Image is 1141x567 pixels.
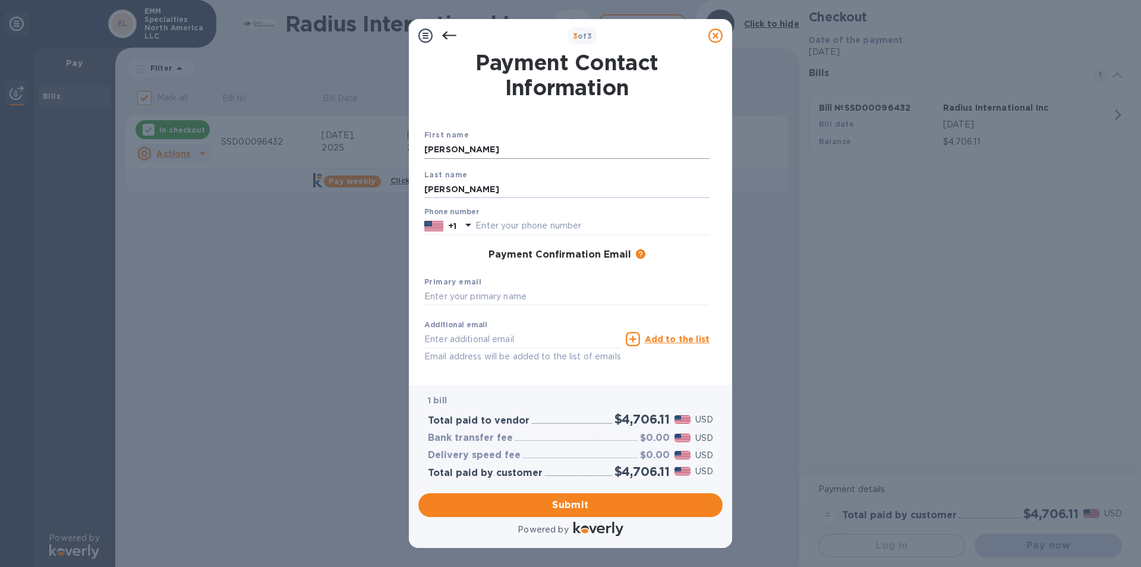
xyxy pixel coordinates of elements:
img: USD [674,467,691,475]
img: USD [674,415,691,424]
h3: Total paid to vendor [428,415,529,427]
input: Enter additional email [424,330,621,348]
b: of 3 [573,32,592,40]
h3: Total paid by customer [428,468,543,479]
b: Added additional emails [424,375,527,384]
h3: $0.00 [640,433,670,444]
input: Enter your first name [424,141,710,159]
p: USD [695,432,713,444]
input: Enter your primary name [424,288,710,306]
b: Primary email [424,277,481,286]
b: Last name [424,170,468,179]
label: Additional email [424,322,487,329]
b: 1 bill [428,396,447,405]
p: USD [695,465,713,478]
img: Logo [573,522,623,536]
button: Submit [418,493,723,517]
img: USD [674,451,691,459]
span: 3 [573,32,578,40]
b: First name [424,130,469,139]
p: USD [695,413,713,426]
h3: $0.00 [640,450,670,461]
h2: $4,706.11 [614,464,670,479]
input: Enter your phone number [475,217,710,235]
label: Phone number [424,209,479,216]
h3: Bank transfer fee [428,433,513,444]
u: Add to the list [645,334,710,344]
h2: $4,706.11 [614,412,670,427]
img: US [424,220,443,233]
span: Submit [428,498,713,512]
h3: Payment Confirmation Email [488,249,631,261]
p: Email address will be added to the list of emails [424,350,621,364]
img: USD [674,434,691,442]
p: +1 [448,220,456,232]
p: Powered by [518,524,568,536]
h1: Payment Contact Information [424,50,710,100]
input: Enter your last name [424,180,710,198]
h3: Delivery speed fee [428,450,521,461]
p: USD [695,449,713,462]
